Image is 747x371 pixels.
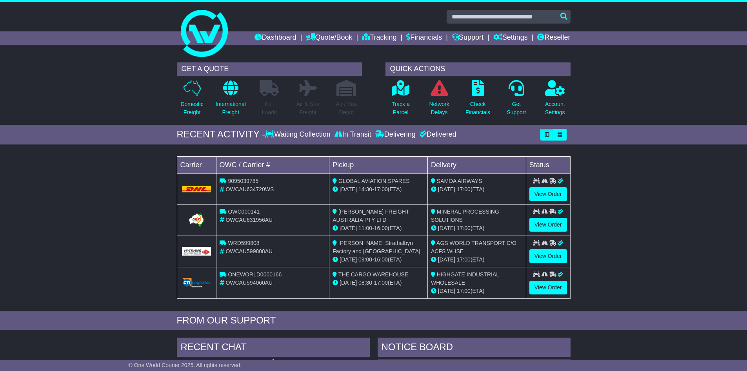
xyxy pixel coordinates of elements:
[457,225,471,231] span: 17:00
[506,80,526,121] a: GetSupport
[225,217,273,223] span: OWCAU631956AU
[254,31,296,45] a: Dashboard
[529,281,567,294] a: View Order
[429,80,449,121] a: NetworkDelays
[378,338,571,359] div: NOTICE BOARD
[374,225,388,231] span: 16:00
[265,130,332,139] div: Waiting Collection
[260,100,279,117] p: Full Loads
[362,31,396,45] a: Tracking
[452,31,483,45] a: Support
[431,224,523,232] div: (ETA)
[333,130,373,139] div: In Transit
[182,247,211,256] img: GetCarrierServiceLogo
[374,186,388,192] span: 17:00
[340,186,357,192] span: [DATE]
[374,280,388,286] span: 17:00
[306,31,352,45] a: Quote/Book
[429,100,449,117] p: Network Delays
[333,208,409,223] span: [PERSON_NAME] FREIGHT AUSTRALIA PTY LTD
[340,225,357,231] span: [DATE]
[338,178,410,184] span: GLOBAL AVIATION SPARES
[228,178,258,184] span: 9095039785
[177,129,265,140] div: RECENT ACTIVITY -
[418,130,456,139] div: Delivered
[177,62,362,76] div: GET A QUOTE
[329,156,428,174] td: Pickup
[507,100,526,117] p: Get Support
[537,31,570,45] a: Reseller
[438,186,455,192] span: [DATE]
[358,256,372,263] span: 09:00
[333,224,424,232] div: - (ETA)
[529,187,567,201] a: View Order
[129,362,242,368] span: © One World Courier 2025. All rights reserved.
[437,178,482,184] span: SAMOA AIRWAYS
[545,100,565,117] p: Account Settings
[385,62,571,76] div: QUICK ACTIONS
[545,80,565,121] a: AccountSettings
[457,256,471,263] span: 17:00
[358,225,372,231] span: 11:00
[526,156,570,174] td: Status
[392,100,410,117] p: Track a Parcel
[431,208,499,223] span: MINERAL PROCESSING SOLUTIONS
[182,278,211,287] img: GetCarrierServiceLogo
[296,100,320,117] p: Air & Sea Freight
[465,100,490,117] p: Check Financials
[438,225,455,231] span: [DATE]
[529,249,567,263] a: View Order
[358,186,372,192] span: 14:30
[438,288,455,294] span: [DATE]
[438,256,455,263] span: [DATE]
[493,31,528,45] a: Settings
[177,156,216,174] td: Carrier
[228,271,282,278] span: ONEWORLD0000166
[177,338,370,359] div: RECENT CHAT
[465,80,491,121] a: CheckFinancials
[336,100,357,117] p: Air / Sea Depot
[187,212,205,228] img: GetCarrierServiceLogo
[177,315,571,326] div: FROM OUR SUPPORT
[431,287,523,295] div: (ETA)
[358,280,372,286] span: 08:30
[228,208,260,215] span: OWC000141
[216,156,329,174] td: OWC / Carrier #
[529,218,567,232] a: View Order
[216,100,246,117] p: International Freight
[340,280,357,286] span: [DATE]
[225,248,273,254] span: OWCAU599808AU
[340,256,357,263] span: [DATE]
[333,240,420,254] span: [PERSON_NAME] Strathalbyn Factory and [GEOGRAPHIC_DATA]
[373,130,418,139] div: Delivering
[180,100,203,117] p: Domestic Freight
[457,288,471,294] span: 17:00
[431,185,523,194] div: (ETA)
[182,186,211,192] img: DHL.png
[338,271,408,278] span: THE CARGO WAREHOUSE
[374,256,388,263] span: 16:00
[431,256,523,264] div: (ETA)
[228,240,259,246] span: WRD599808
[431,240,516,254] span: AGS WORLD TRANSPORT C/O ACFS WHSE
[457,186,471,192] span: 17:00
[391,80,410,121] a: Track aParcel
[225,280,273,286] span: OWCAU594060AU
[333,185,424,194] div: - (ETA)
[406,31,442,45] a: Financials
[215,80,246,121] a: InternationalFreight
[333,279,424,287] div: - (ETA)
[431,271,499,286] span: HIGHGATE INDUSTRIAL WHOLESALE
[225,186,274,192] span: OWCAU634720WS
[333,256,424,264] div: - (ETA)
[427,156,526,174] td: Delivery
[180,80,204,121] a: DomesticFreight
